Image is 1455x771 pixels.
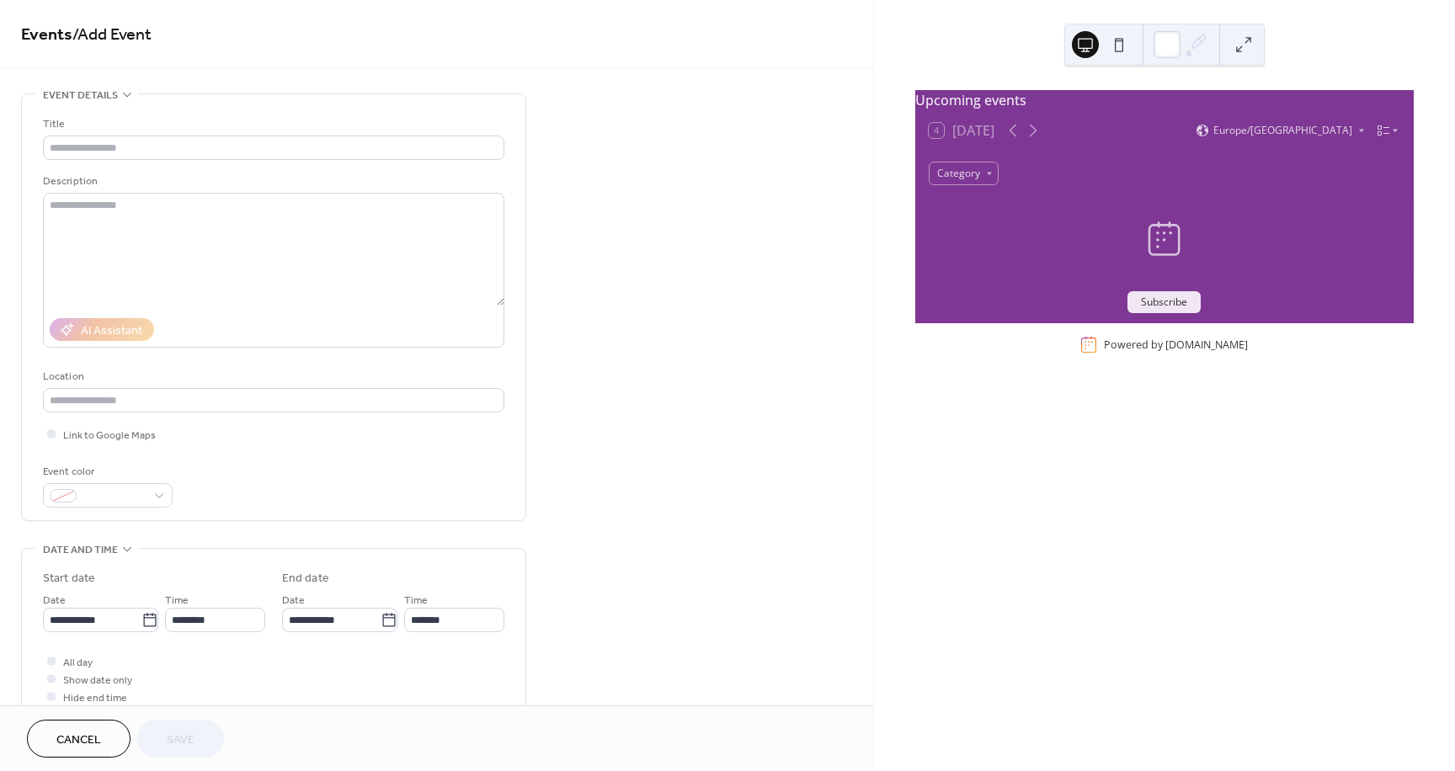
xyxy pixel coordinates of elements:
[43,570,95,588] div: Start date
[915,90,1414,110] div: Upcoming events
[63,654,93,672] span: All day
[43,541,118,559] span: Date and time
[1127,291,1201,313] button: Subscribe
[282,570,329,588] div: End date
[43,368,501,385] div: Location
[43,592,66,609] span: Date
[43,463,169,481] div: Event color
[1104,338,1248,352] div: Powered by
[27,720,131,758] button: Cancel
[43,87,118,104] span: Event details
[43,115,501,133] div: Title
[56,731,101,749] span: Cancel
[63,672,132,689] span: Show date only
[404,592,428,609] span: Time
[1213,125,1352,136] span: Europe/[GEOGRAPHIC_DATA]
[43,173,501,190] div: Description
[72,19,152,51] span: / Add Event
[165,592,189,609] span: Time
[63,689,127,707] span: Hide end time
[21,19,72,51] a: Events
[63,427,156,444] span: Link to Google Maps
[1165,338,1248,352] a: [DOMAIN_NAME]
[282,592,305,609] span: Date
